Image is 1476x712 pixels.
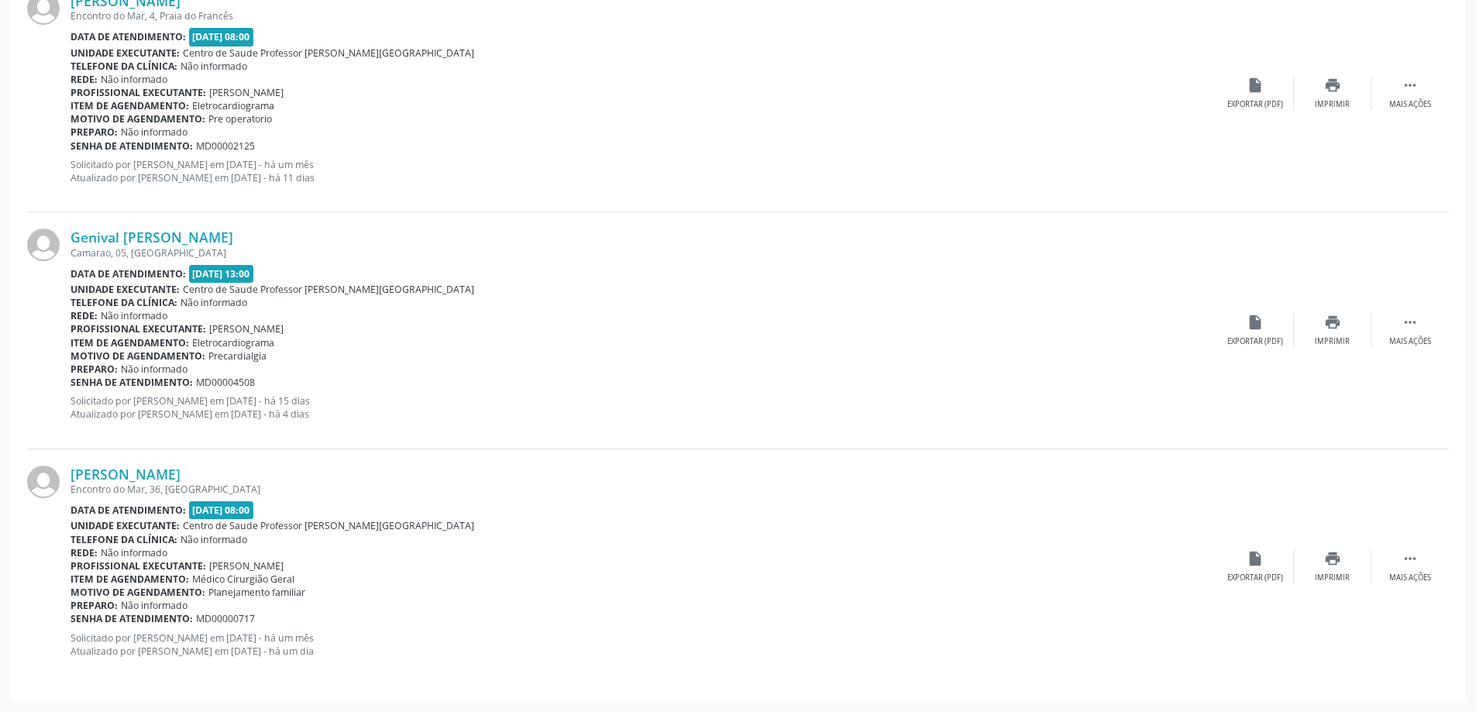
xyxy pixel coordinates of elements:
span: [PERSON_NAME] [209,559,284,573]
b: Preparo: [71,599,118,612]
div: Encontro do Mar, 4, Praia do Francês [71,9,1216,22]
span: [DATE] 08:00 [189,501,254,519]
span: Não informado [181,60,247,73]
b: Rede: [71,73,98,86]
span: Não informado [101,309,167,322]
b: Rede: [71,309,98,322]
span: Planejamento familiar [208,586,305,599]
span: Pre operatorio [208,112,272,126]
i: insert_drive_file [1247,77,1264,94]
img: img [27,229,60,261]
div: Exportar (PDF) [1227,573,1283,583]
b: Data de atendimento: [71,30,186,43]
div: Mais ações [1389,336,1431,347]
div: Mais ações [1389,99,1431,110]
i: print [1324,77,1341,94]
b: Preparo: [71,126,118,139]
i: print [1324,550,1341,567]
b: Profissional executante: [71,559,206,573]
b: Profissional executante: [71,86,206,99]
i:  [1402,77,1419,94]
span: Eletrocardiograma [192,336,274,349]
span: Centro de Saude Professor [PERSON_NAME][GEOGRAPHIC_DATA] [183,519,474,532]
b: Data de atendimento: [71,504,186,517]
span: Não informado [121,599,188,612]
div: Imprimir [1315,573,1350,583]
div: Imprimir [1315,336,1350,347]
span: MD00004508 [196,376,255,389]
span: [PERSON_NAME] [209,86,284,99]
div: Mais ações [1389,573,1431,583]
b: Rede: [71,546,98,559]
span: MD00002125 [196,139,255,153]
b: Motivo de agendamento: [71,349,205,363]
div: Imprimir [1315,99,1350,110]
b: Item de agendamento: [71,573,189,586]
b: Profissional executante: [71,322,206,335]
b: Unidade executante: [71,283,180,296]
span: Eletrocardiograma [192,99,274,112]
span: [DATE] 13:00 [189,265,254,283]
b: Unidade executante: [71,46,180,60]
i: insert_drive_file [1247,550,1264,567]
span: Centro de Saude Professor [PERSON_NAME][GEOGRAPHIC_DATA] [183,283,474,296]
b: Telefone da clínica: [71,60,177,73]
span: Não informado [101,73,167,86]
b: Unidade executante: [71,519,180,532]
span: Precardialgia [208,349,267,363]
b: Senha de atendimento: [71,376,193,389]
span: MD00000717 [196,612,255,625]
div: Encontro do Mar, 36, [GEOGRAPHIC_DATA] [71,483,1216,496]
span: Não informado [121,126,188,139]
span: [PERSON_NAME] [209,322,284,335]
b: Item de agendamento: [71,336,189,349]
div: Camarao, 05, [GEOGRAPHIC_DATA] [71,246,1216,260]
i:  [1402,550,1419,567]
img: img [27,466,60,498]
a: Genival [PERSON_NAME] [71,229,233,246]
b: Motivo de agendamento: [71,586,205,599]
span: Centro de Saude Professor [PERSON_NAME][GEOGRAPHIC_DATA] [183,46,474,60]
span: Médico Cirurgião Geral [192,573,294,586]
i: print [1324,314,1341,331]
span: Não informado [101,546,167,559]
b: Item de agendamento: [71,99,189,112]
b: Motivo de agendamento: [71,112,205,126]
b: Preparo: [71,363,118,376]
p: Solicitado por [PERSON_NAME] em [DATE] - há um mês Atualizado por [PERSON_NAME] em [DATE] - há 11... [71,158,1216,184]
div: Exportar (PDF) [1227,99,1283,110]
a: [PERSON_NAME] [71,466,181,483]
div: Exportar (PDF) [1227,336,1283,347]
i:  [1402,314,1419,331]
p: Solicitado por [PERSON_NAME] em [DATE] - há 15 dias Atualizado por [PERSON_NAME] em [DATE] - há 4... [71,394,1216,421]
b: Telefone da clínica: [71,533,177,546]
b: Senha de atendimento: [71,612,193,625]
span: [DATE] 08:00 [189,28,254,46]
span: Não informado [181,296,247,309]
b: Data de atendimento: [71,267,186,280]
p: Solicitado por [PERSON_NAME] em [DATE] - há um mês Atualizado por [PERSON_NAME] em [DATE] - há um... [71,631,1216,658]
i: insert_drive_file [1247,314,1264,331]
b: Telefone da clínica: [71,296,177,309]
span: Não informado [181,533,247,546]
span: Não informado [121,363,188,376]
b: Senha de atendimento: [71,139,193,153]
